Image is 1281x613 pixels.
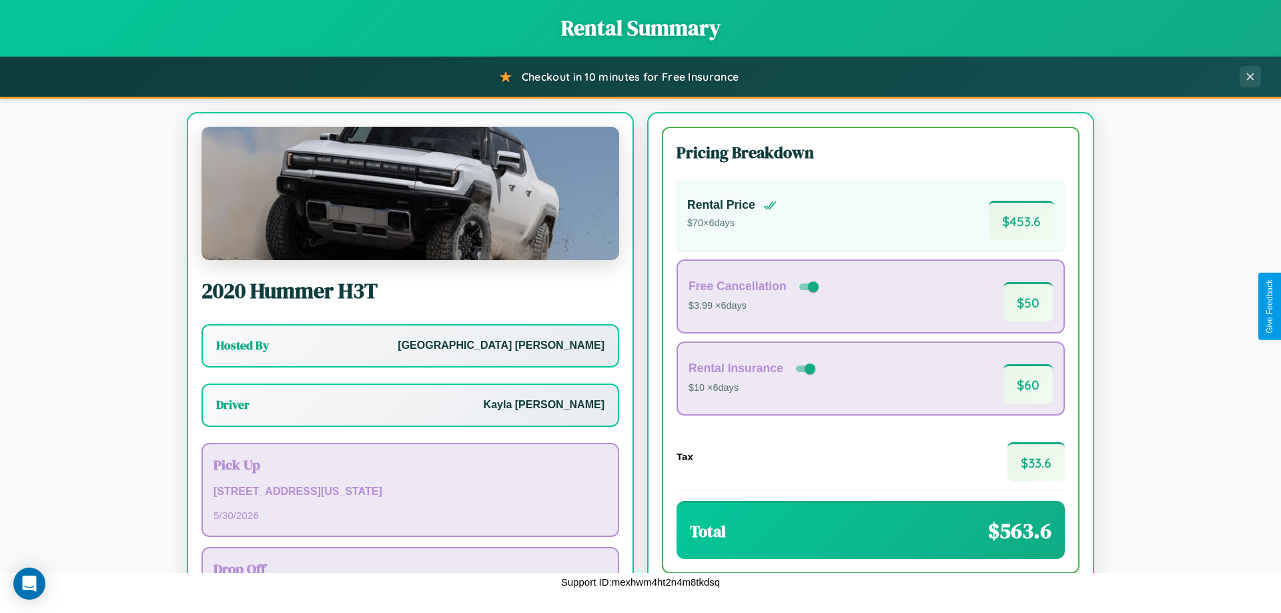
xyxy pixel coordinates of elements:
p: $10 × 6 days [689,380,818,397]
h1: Rental Summary [13,13,1268,43]
p: 5 / 30 / 2026 [213,506,607,524]
div: Open Intercom Messenger [13,568,45,600]
p: $3.99 × 6 days [689,297,821,315]
h3: Driver [216,397,250,413]
h3: Hosted By [216,338,269,354]
h4: Free Cancellation [689,279,787,293]
span: Checkout in 10 minutes for Free Insurance [522,70,739,83]
h4: Rental Price [687,198,755,212]
p: [STREET_ADDRESS][US_STATE] [213,482,607,502]
h3: Pick Up [213,455,607,474]
p: $ 70 × 6 days [687,215,777,232]
img: Hummer H3T [201,127,619,260]
h3: Pricing Breakdown [677,141,1065,163]
span: $ 33.6 [1007,442,1065,482]
span: $ 563.6 [988,516,1051,546]
span: $ 60 [1003,364,1053,404]
div: Give Feedback [1265,279,1274,334]
h4: Tax [677,451,693,462]
p: Support ID: mexhwm4ht2n4m8tkdsq [561,573,720,591]
h3: Drop Off [213,559,607,578]
h2: 2020 Hummer H3T [201,276,619,305]
p: [GEOGRAPHIC_DATA] [PERSON_NAME] [398,336,604,356]
span: $ 453.6 [989,201,1054,240]
h4: Rental Insurance [689,362,783,376]
p: Kayla [PERSON_NAME] [484,396,604,415]
h3: Total [690,520,726,542]
span: $ 50 [1003,282,1053,322]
